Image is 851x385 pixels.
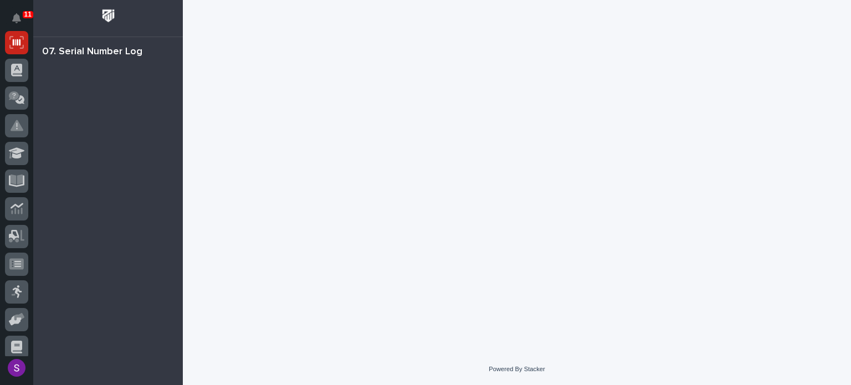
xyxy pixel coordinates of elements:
button: users-avatar [5,356,28,379]
img: Workspace Logo [98,6,119,26]
a: Powered By Stacker [489,366,545,372]
div: Notifications11 [14,13,28,31]
button: Notifications [5,7,28,30]
p: 11 [24,11,32,18]
div: 07. Serial Number Log [42,46,142,58]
